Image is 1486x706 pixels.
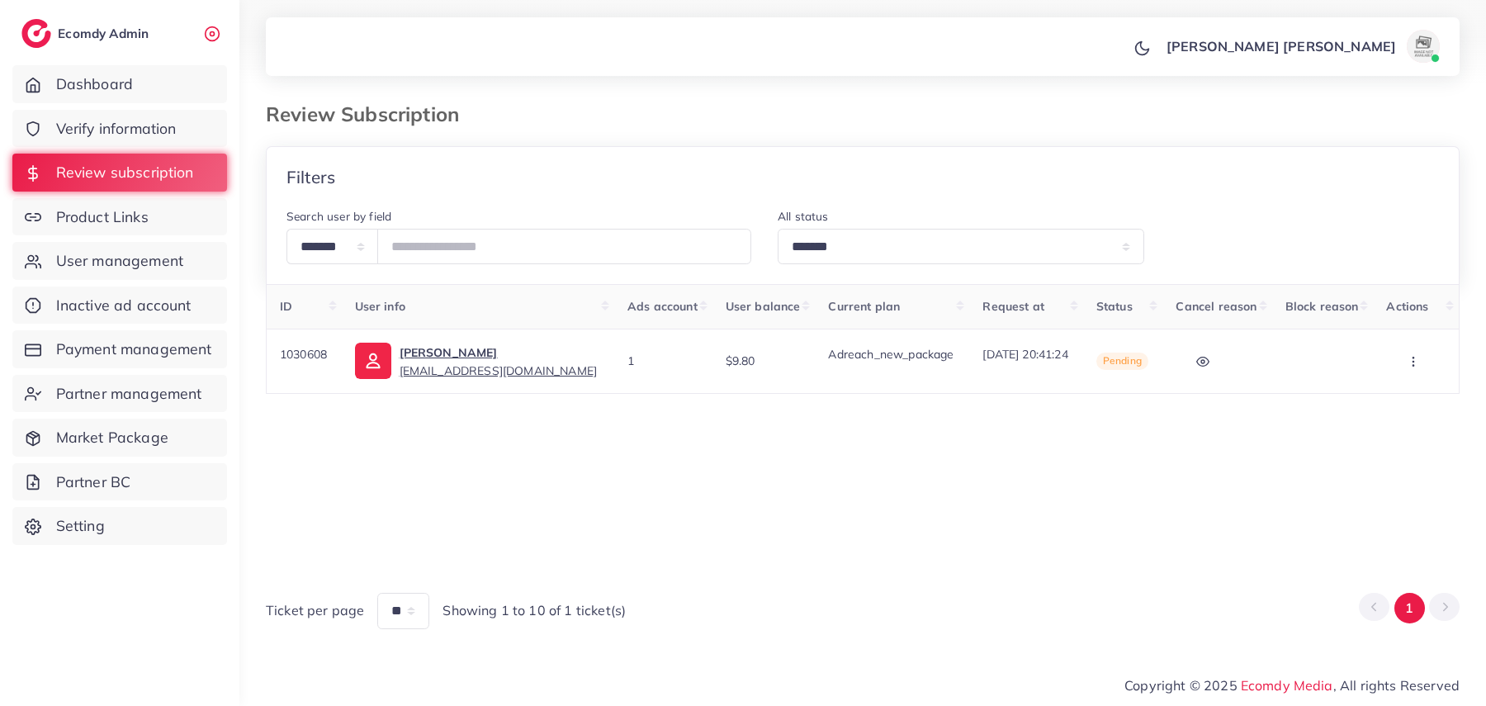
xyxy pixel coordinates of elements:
[280,299,292,314] span: ID
[12,375,227,413] a: Partner management
[56,471,131,493] span: Partner BC
[56,250,183,272] span: User management
[1407,30,1440,63] img: avatar
[982,344,1070,364] p: [DATE] 20:41:24
[280,344,329,364] p: 1030608
[400,343,597,379] a: [PERSON_NAME][EMAIL_ADDRESS][DOMAIN_NAME]
[627,353,699,369] div: 1
[1124,675,1460,695] span: Copyright © 2025
[12,330,227,368] a: Payment management
[1285,299,1359,314] span: Block reason
[56,162,194,183] span: Review subscription
[286,167,335,187] h4: Filters
[12,154,227,192] a: Review subscription
[442,601,626,620] span: Showing 1 to 10 of 1 ticket(s)
[12,242,227,280] a: User management
[12,507,227,545] a: Setting
[266,601,364,620] span: Ticket per page
[1333,675,1460,695] span: , All rights Reserved
[1359,593,1460,623] ul: Pagination
[355,299,405,314] span: User info
[286,208,391,225] label: Search user by field
[1394,593,1425,623] button: Go to page 1
[828,299,900,314] span: Current plan
[1096,299,1133,314] span: Status
[12,198,227,236] a: Product Links
[828,344,956,364] p: Adreach_new_package
[355,343,391,379] img: ic-user-info.36bf1079.svg
[726,299,801,314] span: User balance
[21,19,153,48] a: logoEcomdy Admin
[56,515,105,537] span: Setting
[56,73,133,95] span: Dashboard
[12,463,227,501] a: Partner BC
[400,343,597,362] p: [PERSON_NAME]
[982,299,1044,314] span: Request at
[56,295,192,316] span: Inactive ad account
[627,299,698,314] span: Ads account
[12,287,227,325] a: Inactive ad account
[58,26,153,41] h2: Ecomdy Admin
[1096,353,1148,371] span: Pending
[56,118,177,140] span: Verify information
[1176,299,1256,314] span: Cancel reason
[56,206,149,228] span: Product Links
[778,208,829,225] label: All status
[56,383,202,405] span: Partner management
[1157,30,1446,63] a: [PERSON_NAME] [PERSON_NAME]avatar
[56,339,212,360] span: Payment management
[1241,677,1333,694] a: Ecomdy Media
[726,353,802,369] div: $9.80
[266,102,472,126] h3: Review Subscription
[12,65,227,103] a: Dashboard
[21,19,51,48] img: logo
[56,427,168,448] span: Market Package
[12,110,227,148] a: Verify information
[1386,299,1428,314] span: Actions
[400,363,597,378] span: [EMAIL_ADDRESS][DOMAIN_NAME]
[12,419,227,457] a: Market Package
[1167,36,1396,56] p: [PERSON_NAME] [PERSON_NAME]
